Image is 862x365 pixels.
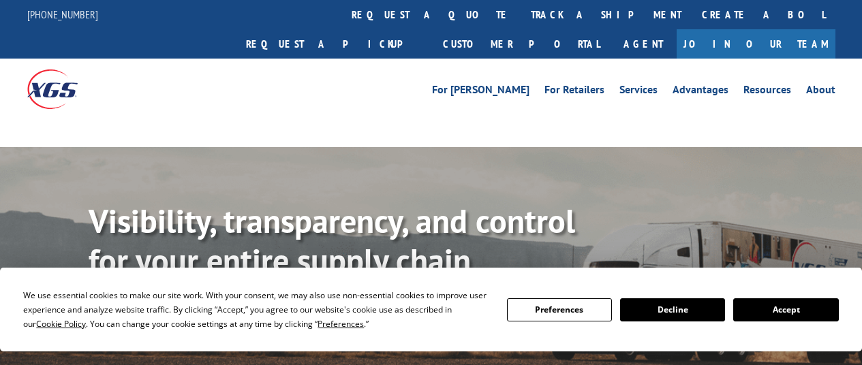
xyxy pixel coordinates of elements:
a: Join Our Team [677,29,835,59]
a: About [806,84,835,99]
a: Resources [743,84,791,99]
a: Customer Portal [433,29,610,59]
a: For Retailers [544,84,604,99]
a: Request a pickup [236,29,433,59]
button: Accept [733,298,838,321]
a: For [PERSON_NAME] [432,84,529,99]
button: Decline [620,298,725,321]
span: Cookie Policy [36,318,86,330]
a: [PHONE_NUMBER] [27,7,98,21]
a: Services [619,84,658,99]
span: Preferences [318,318,364,330]
button: Preferences [507,298,612,321]
a: Advantages [673,84,728,99]
b: Visibility, transparency, and control for your entire supply chain. [89,200,575,281]
a: Agent [610,29,677,59]
div: We use essential cookies to make our site work. With your consent, we may also use non-essential ... [23,288,490,331]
